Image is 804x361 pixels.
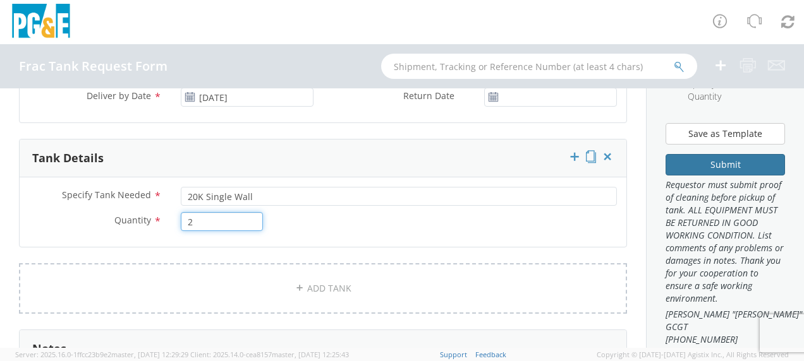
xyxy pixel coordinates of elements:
button: Save as Template [666,123,785,145]
button: Submit [666,154,785,175]
a: ADD TANK [19,263,627,314]
span: Specify Tank Needed [688,78,770,90]
a: Support [440,350,467,359]
span: Specify Tank Needed [62,189,151,201]
span: Server: 2025.16.0-1ffcc23b9e2 [15,350,188,359]
span: Requestor must submit proof of cleaning before pickup of tank. ALL EQUIPMENT MUST BE RETURNED IN ... [666,179,785,305]
span: Copyright © [DATE]-[DATE] Agistix Inc., All Rights Reserved [597,350,789,360]
h3: Tank Details [32,152,104,165]
span: Quantity [688,90,721,102]
span: master, [DATE] 12:29:29 [111,350,188,359]
span: Client: 2025.14.0-cea8157 [190,350,349,359]
span: Deliver by Date [87,90,151,102]
span: Quantity [114,214,151,226]
span: master, [DATE] 12:25:43 [272,350,349,359]
img: pge-logo-06675f144f4cfa6a6814.png [9,4,73,41]
span: Return Date [403,90,454,102]
h3: Notes [32,343,66,355]
a: Feedback [475,350,506,359]
h4: Frac Tank Request Form [19,59,167,73]
input: Shipment, Tracking or Reference Number (at least 4 chars) [381,54,697,79]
